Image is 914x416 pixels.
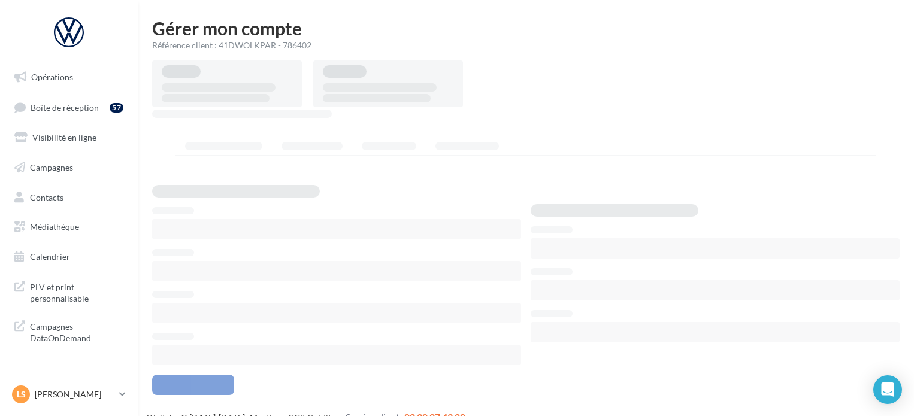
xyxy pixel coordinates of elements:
[30,279,123,305] span: PLV et print personnalisable
[873,375,902,404] div: Open Intercom Messenger
[7,125,131,150] a: Visibilité en ligne
[30,221,79,232] span: Médiathèque
[7,185,131,210] a: Contacts
[7,274,131,309] a: PLV et print personnalisable
[30,318,123,344] span: Campagnes DataOnDemand
[17,388,26,400] span: LS
[30,162,73,172] span: Campagnes
[30,251,70,262] span: Calendrier
[31,102,99,112] span: Boîte de réception
[7,155,131,180] a: Campagnes
[32,132,96,142] span: Visibilité en ligne
[152,19,900,37] h1: Gérer mon compte
[30,192,63,202] span: Contacts
[10,383,128,406] a: LS [PERSON_NAME]
[7,95,131,120] a: Boîte de réception57
[7,214,131,239] a: Médiathèque
[7,65,131,90] a: Opérations
[31,72,73,82] span: Opérations
[110,103,123,113] div: 57
[7,314,131,349] a: Campagnes DataOnDemand
[7,244,131,269] a: Calendrier
[152,40,900,51] div: Référence client : 41DWOLKPAR - 786402
[35,388,114,400] p: [PERSON_NAME]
